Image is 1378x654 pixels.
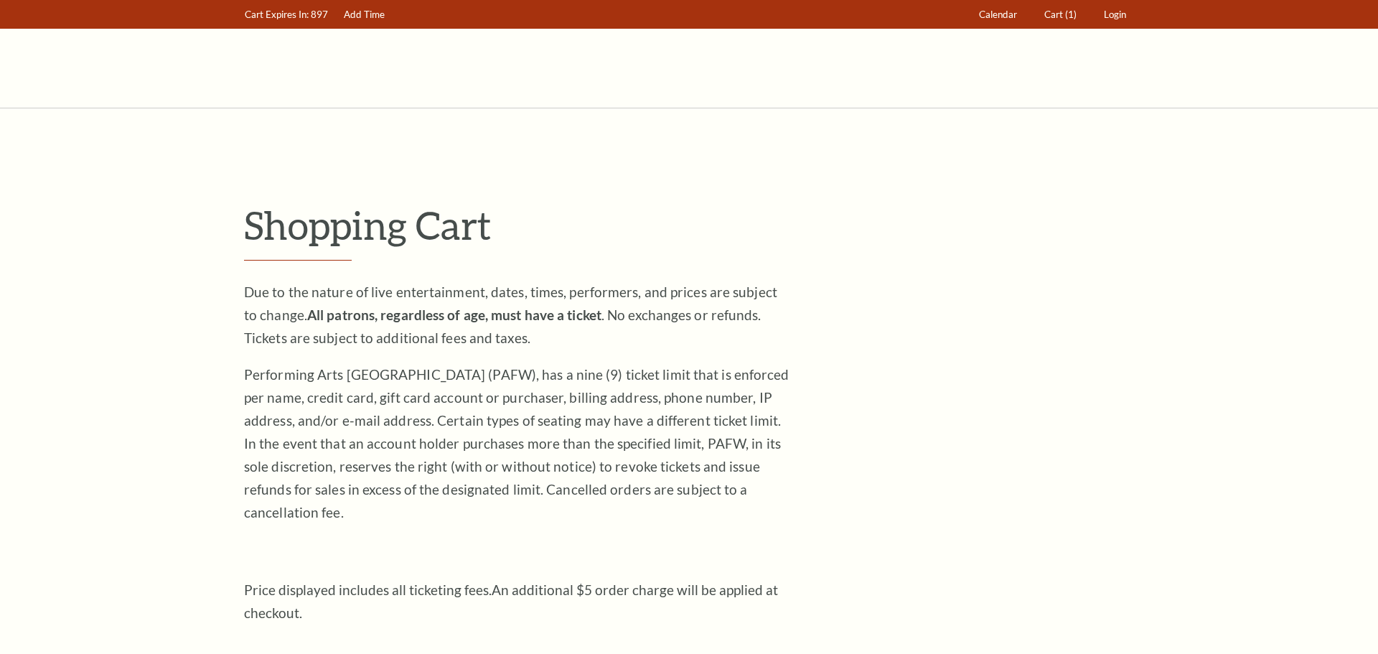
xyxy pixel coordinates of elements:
span: Due to the nature of live entertainment, dates, times, performers, and prices are subject to chan... [244,284,777,346]
span: Cart [1044,9,1063,20]
span: Login [1104,9,1126,20]
span: An additional $5 order charge will be applied at checkout. [244,581,778,621]
p: Price displayed includes all ticketing fees. [244,579,789,625]
p: Shopping Cart [244,202,1134,248]
span: (1) [1065,9,1077,20]
p: Performing Arts [GEOGRAPHIC_DATA] (PAFW), has a nine (9) ticket limit that is enforced per name, ... [244,363,789,524]
a: Add Time [337,1,392,29]
strong: All patrons, regardless of age, must have a ticket [307,307,601,323]
a: Calendar [972,1,1024,29]
span: Calendar [979,9,1017,20]
a: Cart (1) [1038,1,1084,29]
span: Cart Expires In: [245,9,309,20]
a: Login [1097,1,1133,29]
span: 897 [311,9,328,20]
